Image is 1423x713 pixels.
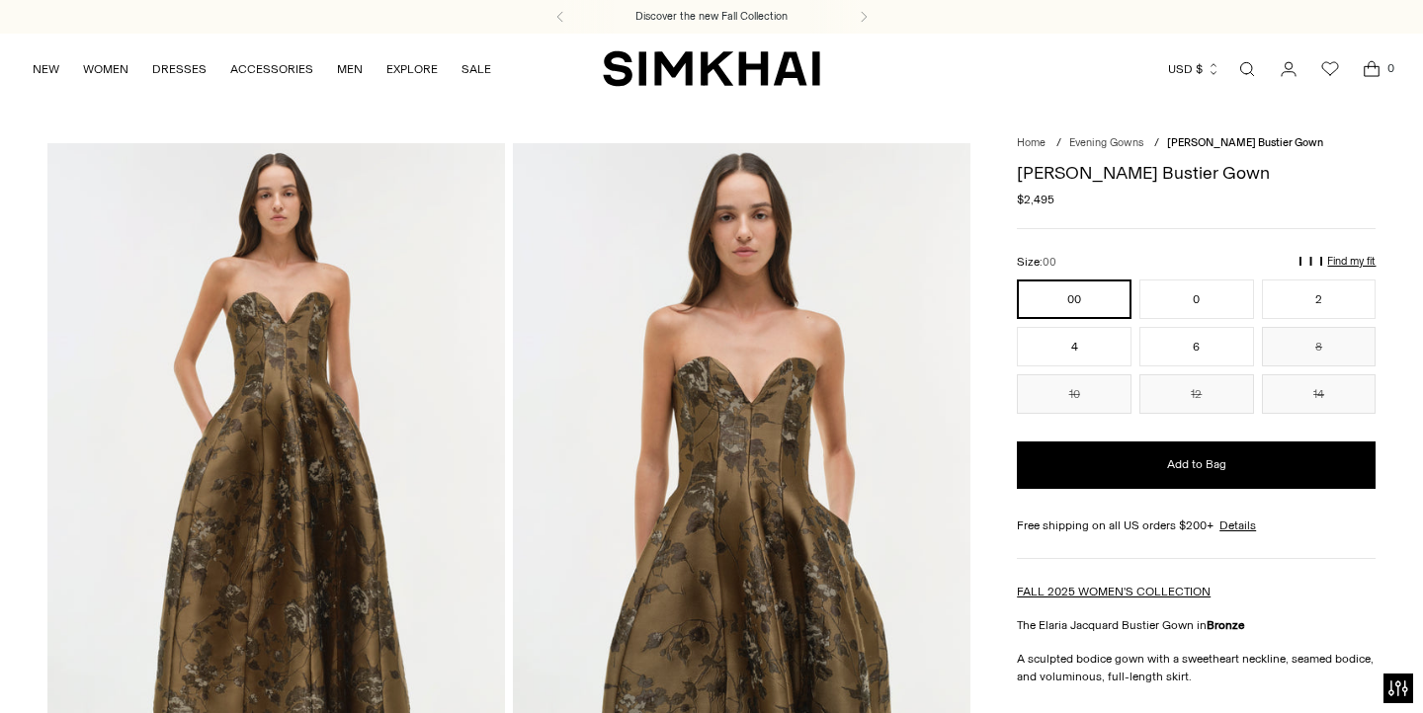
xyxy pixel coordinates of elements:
[1310,49,1350,89] a: Wishlist
[1017,253,1056,272] label: Size:
[1056,135,1061,152] div: /
[1017,191,1054,208] span: $2,495
[1167,456,1226,473] span: Add to Bag
[1167,136,1323,149] span: [PERSON_NAME] Bustier Gown
[16,638,199,697] iframe: Sign Up via Text for Offers
[1017,616,1376,634] p: The Elaria Jacquard Bustier Gown in
[1017,374,1131,414] button: 10
[1069,136,1143,149] a: Evening Gowns
[1017,279,1131,319] button: 00
[230,47,313,91] a: ACCESSORIES
[1262,374,1377,414] button: 14
[603,49,820,88] a: SIMKHAI
[1017,327,1131,366] button: 4
[1381,59,1399,77] span: 0
[1139,327,1254,366] button: 6
[33,47,59,91] a: NEW
[1219,516,1256,534] a: Details
[1262,279,1377,319] button: 2
[1262,327,1377,366] button: 8
[1352,49,1391,89] a: Open cart modal
[1017,164,1376,182] h1: [PERSON_NAME] Bustier Gown
[1017,135,1376,152] nav: breadcrumbs
[1154,135,1159,152] div: /
[1139,279,1254,319] button: 0
[1017,441,1376,489] button: Add to Bag
[1017,585,1211,598] a: FALL 2025 WOMEN'S COLLECTION
[152,47,207,91] a: DRESSES
[461,47,491,91] a: SALE
[635,9,788,25] a: Discover the new Fall Collection
[1227,49,1267,89] a: Open search modal
[337,47,363,91] a: MEN
[1139,374,1254,414] button: 12
[1017,650,1376,685] p: A sculpted bodice gown with a sweetheart neckline, seamed bodice, and voluminous, full-length skirt.
[1207,618,1245,632] strong: Bronze
[1043,256,1056,269] span: 00
[83,47,128,91] a: WOMEN
[1269,49,1308,89] a: Go to the account page
[1168,47,1220,91] button: USD $
[386,47,438,91] a: EXPLORE
[1017,516,1376,534] div: Free shipping on all US orders $200+
[1017,136,1046,149] a: Home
